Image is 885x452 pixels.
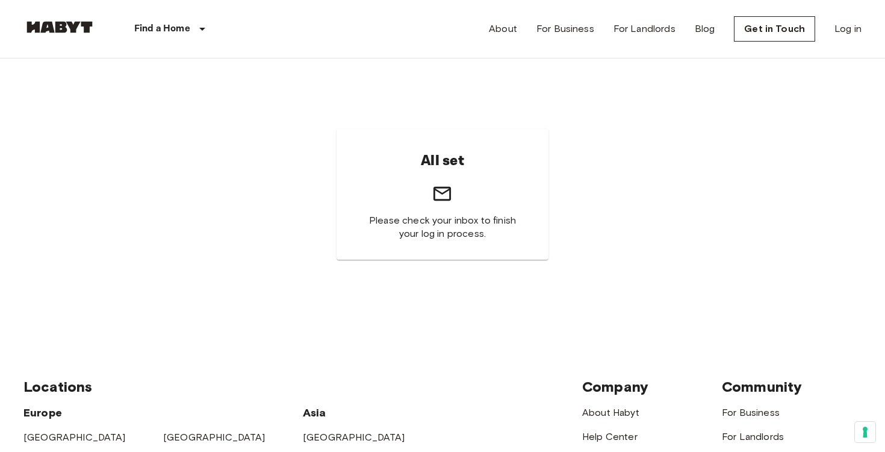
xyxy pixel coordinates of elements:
[134,22,190,36] p: Find a Home
[163,432,265,443] a: [GEOGRAPHIC_DATA]
[23,432,126,443] a: [GEOGRAPHIC_DATA]
[722,431,784,442] a: For Landlords
[834,22,862,36] a: Log in
[23,21,96,33] img: Habyt
[23,378,92,395] span: Locations
[489,22,517,36] a: About
[23,406,62,419] span: Europe
[582,378,648,395] span: Company
[695,22,715,36] a: Blog
[734,16,815,42] a: Get in Touch
[582,431,638,442] a: Help Center
[613,22,675,36] a: For Landlords
[421,148,464,174] h6: All set
[722,378,802,395] span: Community
[536,22,594,36] a: For Business
[365,214,520,240] span: Please check your inbox to finish your log in process.
[303,406,326,419] span: Asia
[722,407,780,418] a: For Business
[303,432,405,443] a: [GEOGRAPHIC_DATA]
[855,422,875,442] button: Your consent preferences for tracking technologies
[582,407,639,418] a: About Habyt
